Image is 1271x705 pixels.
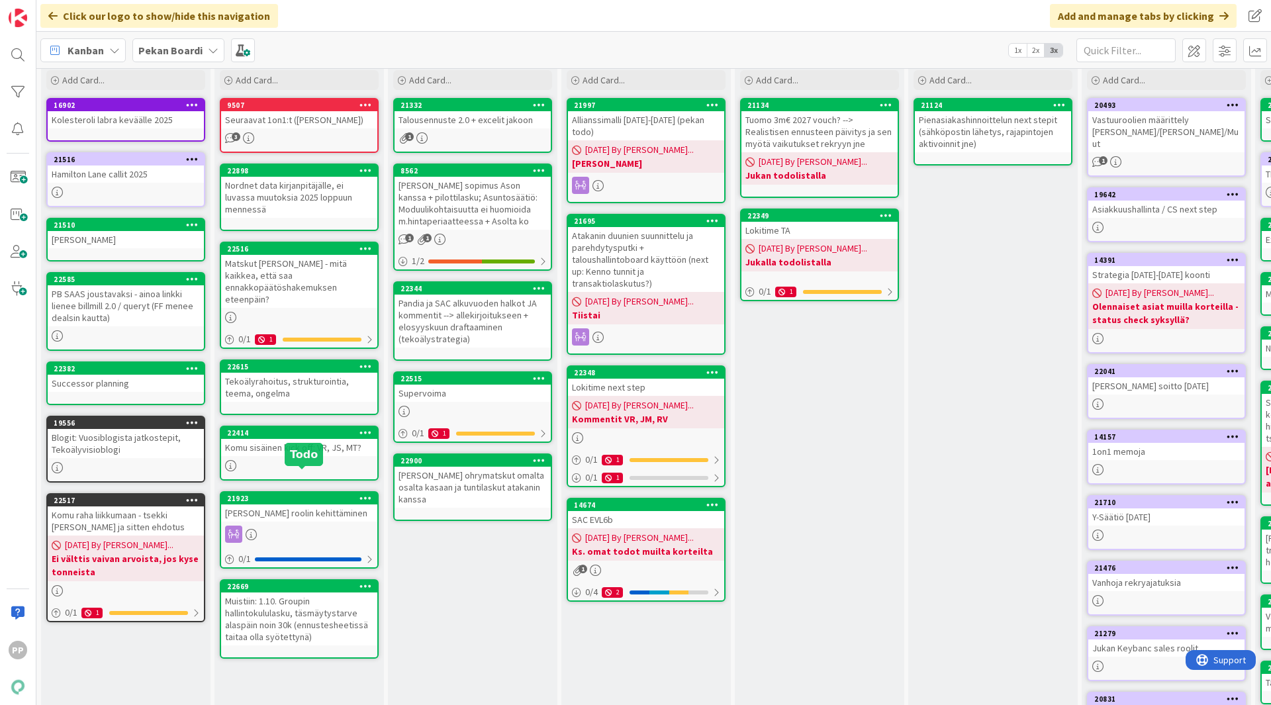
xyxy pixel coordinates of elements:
div: [PERSON_NAME] ohrymatskut omalta osalta kasaan ja tuntilaskut atakanin kanssa [395,467,551,508]
div: 0/42 [568,584,724,600]
div: 9507 [227,101,377,110]
div: 0/11 [568,451,724,468]
div: 22898 [221,165,377,177]
a: 22348Lokitime next step[DATE] By [PERSON_NAME]...Kommentit VR, JM, RV0/110/11 [567,365,726,487]
div: 22344Pandia ja SAC alkuvuoden halkot JA kommentit --> allekirjoitukseen + elosyyskuun draftaamine... [395,283,551,348]
b: Pekan Boardi [138,44,203,57]
div: 22516 [227,244,377,254]
div: 20831 [1088,693,1245,705]
div: 1 [255,334,276,345]
div: 1 [602,455,623,465]
div: Muistiin: 1.10. Groupin hallintokululasku, täsmäytystarve alaspäin noin 30k (ennustesheetissä tai... [221,592,377,645]
a: 14391Strategia [DATE]-[DATE] koonti[DATE] By [PERSON_NAME]...Olennaiset asiat muilla korteilla - ... [1087,253,1246,353]
div: 22517 [48,494,204,506]
span: 0 / 1 [238,332,251,346]
a: 21279Jukan Keybanc sales roolit [1087,626,1246,681]
div: 22615 [221,361,377,373]
a: 21695Atakanin duunien suunnittelu ja parehdytysputki + taloushallintoboard käyttöön (next up: Ken... [567,214,726,355]
a: 21997Allianssimalli [DATE]-[DATE] (pekan todo)[DATE] By [PERSON_NAME]...[PERSON_NAME] [567,98,726,203]
div: 22515 [395,373,551,385]
div: 21997 [574,101,724,110]
div: Supervoima [395,385,551,402]
a: 8562[PERSON_NAME] sopimus Ason kanssa + pilottilasku; Asuntosäätiö: Moduulikohtaisuutta ei huomio... [393,164,552,271]
div: Successor planning [48,375,204,392]
div: 14674SAC EVL6b [568,499,724,528]
a: 22585PB SAAS joustavaksi - ainoa linkki lienee billmill 2.0 / queryt (FF menee dealsin kautta) [46,272,205,351]
div: 22516 [221,243,377,255]
span: 2x [1027,44,1045,57]
div: 21510 [48,219,204,231]
div: Lokitime TA [741,222,898,239]
div: 22900 [400,456,551,465]
div: Matskut [PERSON_NAME] - mitä kaikkea, että saa ennakkopäätöshakemuksen eteenpäin? [221,255,377,308]
div: [PERSON_NAME] sopimus Ason kanssa + pilottilasku; Asuntosäätiö: Moduulikohtaisuutta ei huomioida ... [395,177,551,230]
b: Tiistai [572,308,720,322]
div: 20493 [1094,101,1245,110]
span: Add Card... [929,74,972,86]
div: 21134 [747,101,898,110]
a: 22344Pandia ja SAC alkuvuoden halkot JA kommentit --> allekirjoitukseen + elosyyskuun draftaamine... [393,281,552,361]
div: Pandia ja SAC alkuvuoden halkot JA kommentit --> allekirjoitukseen + elosyyskuun draftaaminen (te... [395,295,551,348]
div: 2 [602,587,623,598]
span: 1 [1099,156,1107,165]
div: 1 [775,287,796,297]
div: 1on1 memoja [1088,443,1245,460]
div: 21997 [568,99,724,111]
div: 22344 [395,283,551,295]
div: 22669Muistiin: 1.10. Groupin hallintokululasku, täsmäytystarve alaspäin noin 30k (ennustesheetiss... [221,581,377,645]
div: 9507Seuraavat 1on1:t ([PERSON_NAME]) [221,99,377,128]
div: 1 [428,428,449,439]
div: 21997Allianssimalli [DATE]-[DATE] (pekan todo) [568,99,724,140]
div: Blogit: Vuosiblogista jatkostepit, Tekoälyvisioblogi [48,429,204,458]
div: Komu raha liikkumaan - tsekki [PERSON_NAME] ja sitten ehdotus [48,506,204,536]
a: 22898Nordnet data kirjanpitäjälle, ei luvassa muutoksia 2025 loppuun mennessä [220,164,379,231]
div: 19642Asiakkuushallinta / CS next step [1088,189,1245,218]
span: Add Card... [236,74,278,86]
div: 14674 [568,499,724,511]
div: 21710 [1088,496,1245,508]
div: 22382 [48,363,204,375]
div: PB SAAS joustavaksi - ainoa linkki lienee billmill 2.0 / queryt (FF menee dealsin kautta) [48,285,204,326]
div: 21332 [395,99,551,111]
a: 22349Lokitime TA[DATE] By [PERSON_NAME]...Jukalla todolistalla0/11 [740,209,899,301]
div: 21279 [1094,629,1245,638]
span: 1 [405,234,414,242]
div: 22669 [221,581,377,592]
div: 22517 [54,496,204,505]
span: 1 [579,565,587,573]
span: 1x [1009,44,1027,57]
div: 14157 [1094,432,1245,442]
b: Ei välttis vaivan arvoista, jos kyse tonneista [52,552,200,579]
div: 22349Lokitime TA [741,210,898,239]
div: 0/11 [741,283,898,300]
div: Atakanin duunien suunnittelu ja parehdytysputki + taloushallintoboard käyttöön (next up: Kenno tu... [568,227,724,292]
div: 20493Vastuuroolien määrittely [PERSON_NAME]/[PERSON_NAME]/Muut [1088,99,1245,152]
div: 22349 [747,211,898,220]
div: 14157 [1088,431,1245,443]
div: Click our logo to show/hide this navigation [40,4,278,28]
a: 141571on1 memoja [1087,430,1246,485]
span: [DATE] By [PERSON_NAME]... [759,155,867,169]
div: 21279 [1088,628,1245,639]
div: 22515 [400,374,551,383]
div: 21124 [915,99,1071,111]
div: [PERSON_NAME] [48,231,204,248]
span: 0 / 1 [585,471,598,485]
div: 16902Kolesteroli labra keväälle 2025 [48,99,204,128]
div: 1/2 [395,253,551,269]
div: Allianssimalli [DATE]-[DATE] (pekan todo) [568,111,724,140]
span: Add Card... [1103,74,1145,86]
div: 21332 [400,101,551,110]
a: 9507Seuraavat 1on1:t ([PERSON_NAME]) [220,98,379,153]
div: 22615 [227,362,377,371]
a: 21476Vanhoja rekryajatuksia [1087,561,1246,616]
div: 22382Successor planning [48,363,204,392]
span: Add Card... [62,74,105,86]
a: 21516Hamilton Lane callit 2025 [46,152,205,207]
b: Jukalla todolistalla [745,256,894,269]
div: Pienasiakashinnoittelun next stepit (sähköpostin lähetys, rajapintojen aktivoinnit jne) [915,111,1071,152]
div: Lokitime next step [568,379,724,396]
a: 22515Supervoima0/11 [393,371,552,443]
div: 21710 [1094,498,1245,507]
b: Olennaiset asiat muilla korteilla - status check syksyllä? [1092,300,1241,326]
